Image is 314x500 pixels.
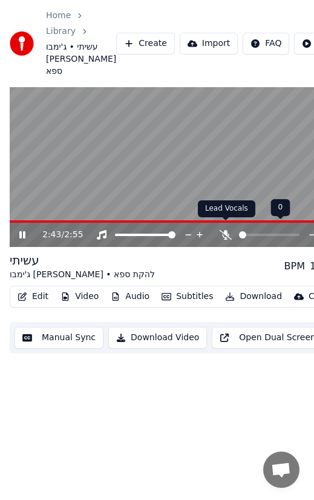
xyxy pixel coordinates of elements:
[13,288,53,305] button: Edit
[46,41,116,77] span: עשיתי • ג'ימבו [PERSON_NAME] ספא
[10,252,155,269] div: עשיתי
[263,452,299,488] div: Open chat
[108,327,207,349] button: Download Video
[116,33,175,54] button: Create
[106,288,154,305] button: Audio
[10,269,155,281] div: ג'ימבו [PERSON_NAME] • להקת ספא
[15,327,103,349] button: Manual Sync
[243,33,289,54] button: FAQ
[157,288,218,305] button: Subtitles
[64,229,83,241] span: 2:55
[42,229,61,241] span: 2:43
[46,25,76,38] a: Library
[10,31,34,56] img: youka
[220,288,287,305] button: Download
[198,200,255,217] div: Lead Vocals
[56,288,103,305] button: Video
[46,10,116,77] nav: breadcrumb
[284,259,305,274] div: BPM
[42,229,71,241] div: /
[180,33,238,54] button: Import
[46,10,71,22] a: Home
[271,199,290,216] div: 0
